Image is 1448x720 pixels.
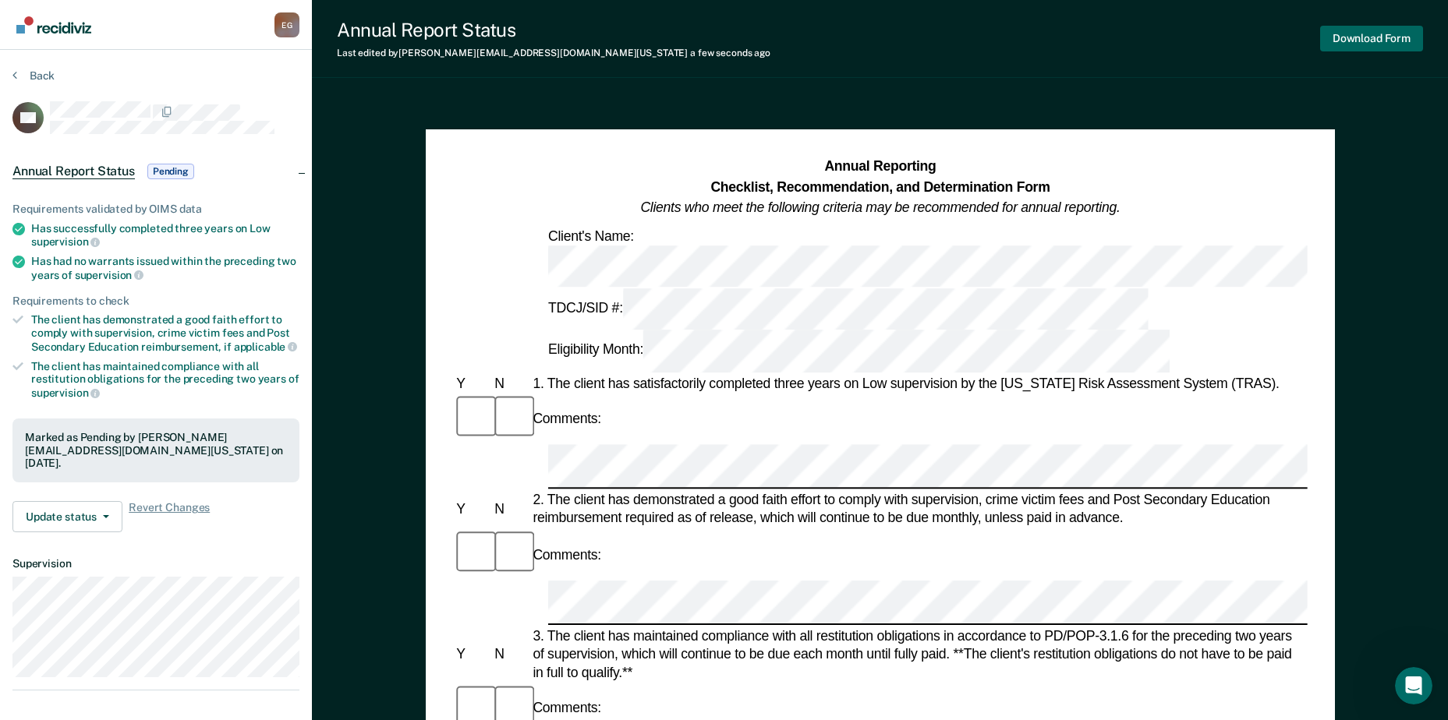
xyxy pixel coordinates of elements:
[129,501,210,532] span: Revert Changes
[31,386,100,399] span: supervision
[491,645,529,664] div: N
[337,19,770,41] div: Annual Report Status
[25,431,287,470] div: Marked as Pending by [PERSON_NAME][EMAIL_ADDRESS][DOMAIN_NAME][US_STATE] on [DATE].
[545,288,1152,330] div: TDCJ/SID #:
[690,48,770,58] span: a few seconds ago
[1320,26,1423,51] button: Download Form
[12,69,55,83] button: Back
[640,199,1120,215] em: Clients who meet the following criteria may be recommended for annual reporting.
[31,235,100,248] span: supervision
[529,699,604,718] div: Comments:
[529,627,1307,683] div: 3. The client has maintained compliance with all restitution obligations in accordance to PD/POP-...
[31,255,299,281] div: Has had no warrants issued within the preceding two years of
[31,313,299,353] div: The client has demonstrated a good faith effort to comply with supervision, crime victim fees and...
[529,374,1307,393] div: 1. The client has satisfactorily completed three years on Low supervision by the [US_STATE] Risk ...
[337,48,770,58] div: Last edited by [PERSON_NAME][EMAIL_ADDRESS][DOMAIN_NAME][US_STATE]
[529,545,604,563] div: Comments:
[824,158,936,174] strong: Annual Reporting
[75,269,143,281] span: supervision
[529,409,604,428] div: Comments:
[274,12,299,37] div: E G
[12,557,299,570] dt: Supervision
[12,295,299,308] div: Requirements to check
[12,203,299,216] div: Requirements validated by OIMS data
[529,491,1307,528] div: 2. The client has demonstrated a good faith effort to comply with supervision, crime victim fees ...
[491,500,529,519] div: N
[1395,667,1432,704] iframe: Intercom live chat
[545,330,1172,372] div: Eligibility Month:
[274,12,299,37] button: Profile dropdown button
[453,500,491,519] div: Y
[147,164,194,179] span: Pending
[453,645,491,664] div: Y
[12,501,122,532] button: Update status
[31,222,299,249] div: Has successfully completed three years on Low
[234,341,297,353] span: applicable
[31,360,299,400] div: The client has maintained compliance with all restitution obligations for the preceding two years of
[491,374,529,393] div: N
[12,164,135,179] span: Annual Report Status
[453,374,491,393] div: Y
[16,16,91,34] img: Recidiviz
[710,179,1050,195] strong: Checklist, Recommendation, and Determination Form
